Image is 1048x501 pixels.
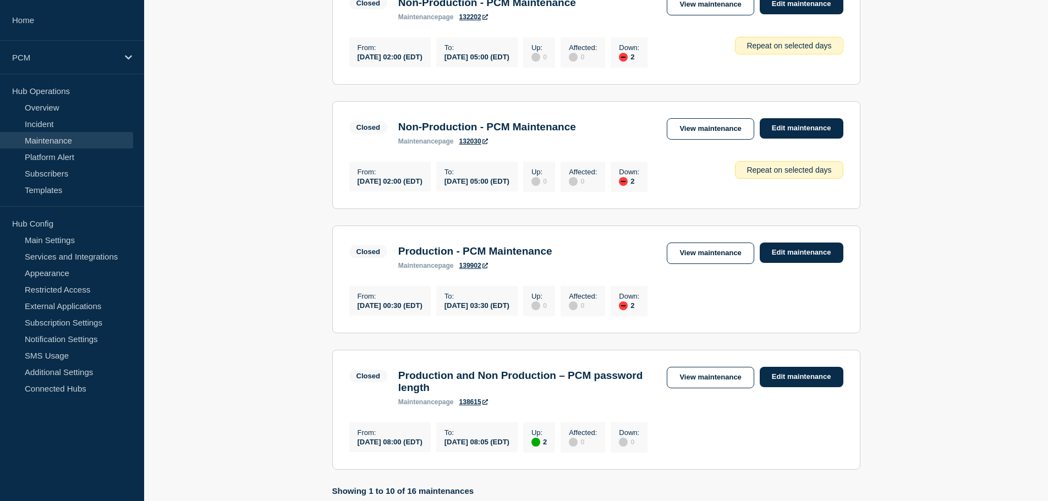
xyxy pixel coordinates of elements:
div: [DATE] 02:00 (EDT) [358,176,423,185]
div: disabled [531,53,540,62]
div: 2 [619,176,639,186]
a: Edit maintenance [760,367,843,387]
div: 0 [569,300,597,310]
a: 138615 [459,398,488,406]
p: Down : [619,168,639,176]
p: Up : [531,168,547,176]
div: 0 [569,52,597,62]
p: Affected : [569,292,597,300]
p: Up : [531,292,547,300]
p: Up : [531,428,547,437]
span: maintenance [398,398,438,406]
div: disabled [569,177,578,186]
div: [DATE] 02:00 (EDT) [358,52,423,61]
div: disabled [569,301,578,310]
a: Edit maintenance [760,118,843,139]
div: [DATE] 05:00 (EDT) [445,52,509,61]
div: 2 [531,437,547,447]
div: Closed [356,247,380,256]
p: From : [358,43,423,52]
a: View maintenance [667,367,754,388]
div: Repeat on selected days [735,37,843,54]
p: page [398,262,454,269]
div: [DATE] 05:00 (EDT) [445,176,509,185]
p: From : [358,168,423,176]
h3: Production and Non Production – PCM password length [398,370,656,394]
div: 0 [531,176,547,186]
a: View maintenance [667,118,754,140]
span: maintenance [398,262,438,269]
p: To : [445,43,509,52]
p: Down : [619,428,639,437]
div: Closed [356,372,380,380]
div: 0 [531,300,547,310]
p: page [398,137,454,145]
div: Repeat on selected days [735,161,843,179]
div: 0 [531,52,547,62]
div: down [619,301,628,310]
p: To : [445,292,509,300]
p: page [398,13,454,21]
div: 2 [619,300,639,310]
div: disabled [531,177,540,186]
p: PCM [12,53,118,62]
p: Showing 1 to 10 of 16 maintenances [332,486,579,496]
div: 2 [619,52,639,62]
div: Closed [356,123,380,131]
span: maintenance [398,137,438,145]
a: 132030 [459,137,488,145]
h3: Production - PCM Maintenance [398,245,552,257]
h3: Non-Production - PCM Maintenance [398,121,576,133]
div: [DATE] 03:30 (EDT) [445,300,509,310]
p: page [398,398,454,406]
span: maintenance [398,13,438,21]
a: 139902 [459,262,488,269]
div: disabled [531,301,540,310]
a: Edit maintenance [760,243,843,263]
div: 0 [569,176,597,186]
div: down [619,53,628,62]
p: To : [445,168,509,176]
div: [DATE] 08:00 (EDT) [358,437,423,446]
p: Down : [619,43,639,52]
p: Affected : [569,43,597,52]
div: [DATE] 00:30 (EDT) [358,300,423,310]
p: From : [358,428,423,437]
p: To : [445,428,509,437]
a: View maintenance [667,243,754,264]
p: Affected : [569,168,597,176]
p: From : [358,292,423,300]
div: disabled [569,53,578,62]
p: Down : [619,292,639,300]
div: disabled [569,438,578,447]
p: Affected : [569,428,597,437]
div: 0 [569,437,597,447]
div: down [619,177,628,186]
div: 0 [619,437,639,447]
div: up [531,438,540,447]
a: 132202 [459,13,488,21]
div: [DATE] 08:05 (EDT) [445,437,509,446]
p: Up : [531,43,547,52]
div: disabled [619,438,628,447]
